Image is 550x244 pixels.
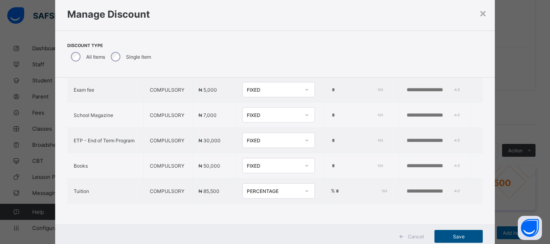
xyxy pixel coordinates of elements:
label: Single Item [126,54,151,60]
div: PERCENTAGE [247,188,300,194]
td: % [325,178,399,204]
span: Save [440,234,477,240]
span: ₦ 50,000 [198,163,220,169]
td: School Magazine [67,103,143,128]
td: COMPULSORY [143,128,192,153]
span: ₦ 30,000 [198,137,221,144]
td: COMPULSORY [143,77,192,103]
td: COMPULSORY [143,103,192,128]
h1: Manage Discount [67,8,483,20]
span: Discount Type [67,43,153,48]
div: × [479,6,487,20]
div: FIXED [247,112,300,118]
span: ₦ 5,000 [198,87,217,93]
td: Exam fee [67,77,143,103]
div: FIXED [247,137,300,144]
div: FIXED [247,87,300,93]
span: Cancel [408,234,424,240]
td: ETP - End of Term Program [67,128,143,153]
div: FIXED [247,163,300,169]
label: All Items [86,54,105,60]
span: ₦ 85,500 [198,188,219,194]
td: COMPULSORY [143,178,192,204]
span: ₦ 7,000 [198,112,217,118]
button: Open asap [518,216,542,240]
td: COMPULSORY [143,153,192,178]
td: Books [67,153,143,178]
td: Tuition [67,178,143,204]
